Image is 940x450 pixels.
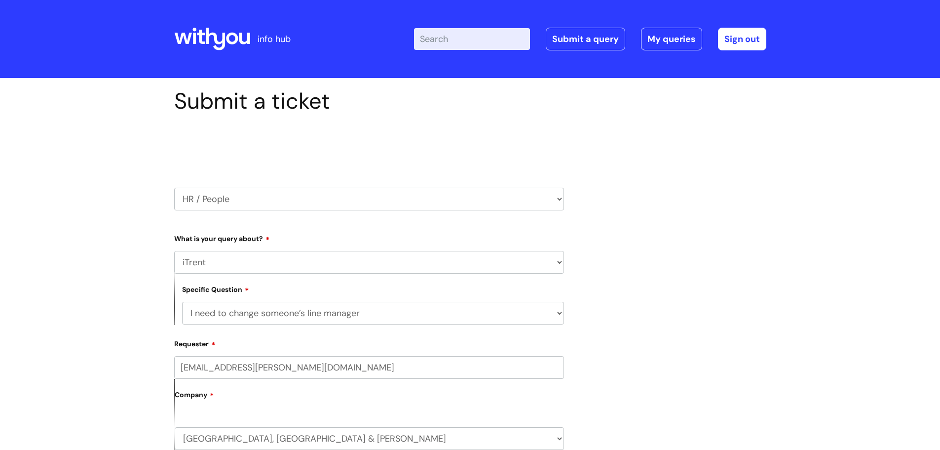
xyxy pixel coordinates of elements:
[174,88,564,115] h1: Submit a ticket
[414,28,766,50] div: | -
[175,387,564,409] label: Company
[258,31,291,47] p: info hub
[546,28,625,50] a: Submit a query
[414,28,530,50] input: Search
[174,356,564,379] input: Email
[182,284,249,294] label: Specific Question
[174,137,564,156] h2: Select issue type
[641,28,702,50] a: My queries
[718,28,766,50] a: Sign out
[174,336,564,348] label: Requester
[174,231,564,243] label: What is your query about?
